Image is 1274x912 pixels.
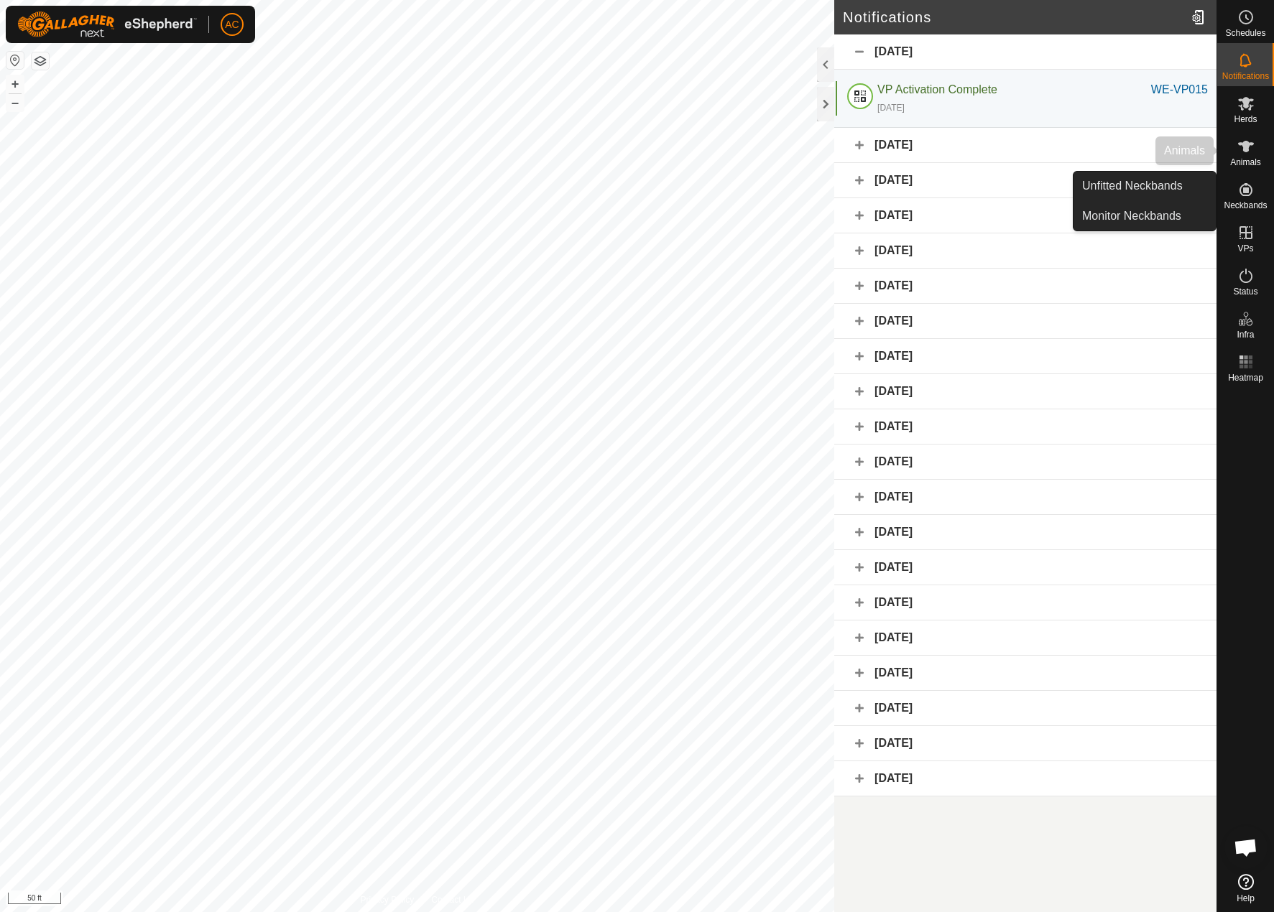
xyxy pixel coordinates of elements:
span: Unfitted Neckbands [1082,177,1183,195]
span: Schedules [1225,29,1265,37]
span: Infra [1237,330,1254,339]
div: [DATE] [834,620,1217,656]
span: AC [225,17,239,32]
div: [DATE] [834,374,1217,409]
button: – [6,94,24,111]
a: Unfitted Neckbands [1074,172,1216,200]
span: Neckbands [1224,201,1267,210]
a: Monitor Neckbands [1074,202,1216,231]
span: Monitor Neckbands [1082,208,1181,225]
span: VPs [1237,244,1253,253]
a: Privacy Policy [361,893,415,906]
div: [DATE] [834,269,1217,304]
span: Heatmap [1228,373,1263,382]
div: [DATE] [834,480,1217,515]
div: [DATE] [834,409,1217,445]
div: Open chat [1224,826,1268,869]
img: Gallagher Logo [17,11,197,37]
div: [DATE] [834,233,1217,269]
div: [DATE] [877,101,905,114]
span: Help [1237,894,1255,903]
button: Reset Map [6,52,24,69]
a: Contact Us [431,893,474,906]
div: [DATE] [834,304,1217,339]
span: Animals [1230,158,1261,167]
span: Status [1233,287,1257,296]
button: + [6,75,24,93]
div: [DATE] [834,445,1217,480]
div: [DATE] [834,128,1217,163]
span: VP Activation Complete [877,83,997,96]
span: Herds [1234,115,1257,124]
div: [DATE] [834,691,1217,726]
div: [DATE] [834,726,1217,761]
div: WE-VP015 [1151,81,1208,98]
div: [DATE] [834,34,1217,70]
div: [DATE] [834,163,1217,198]
h2: Notifications [843,9,1186,26]
div: [DATE] [834,761,1217,796]
div: [DATE] [834,198,1217,233]
div: [DATE] [834,656,1217,691]
div: [DATE] [834,515,1217,550]
div: [DATE] [834,585,1217,620]
div: [DATE] [834,339,1217,374]
span: Notifications [1222,72,1269,80]
div: [DATE] [834,550,1217,585]
a: Help [1217,868,1274,908]
button: Map Layers [32,52,49,70]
